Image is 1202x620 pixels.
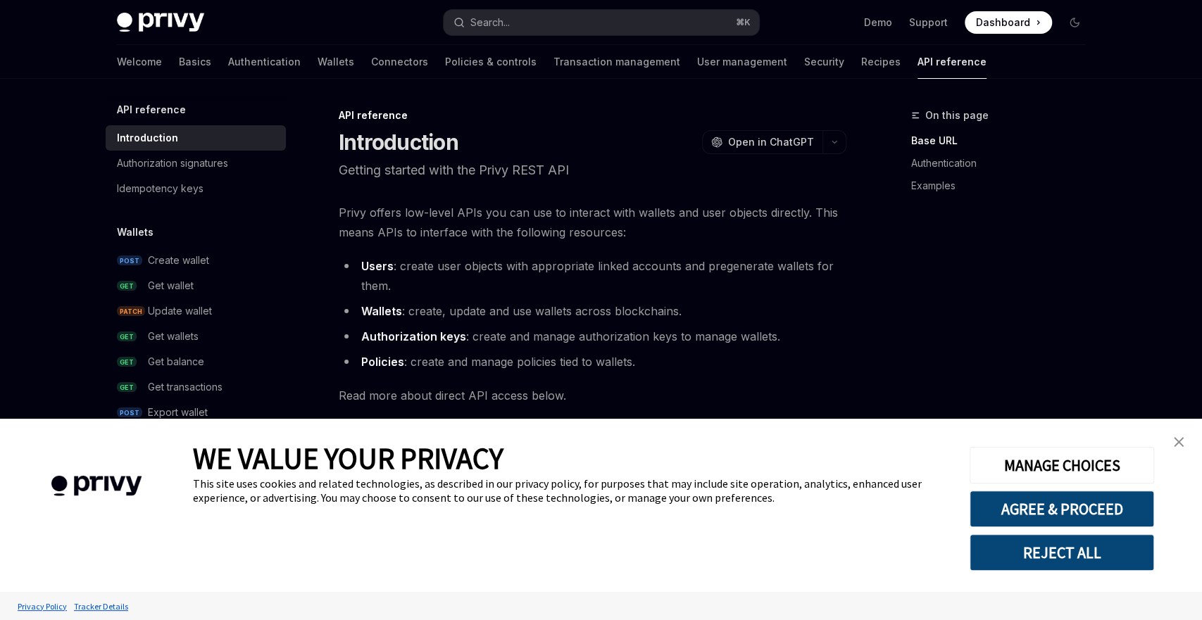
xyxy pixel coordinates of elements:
li: : create and manage authorization keys to manage wallets. [339,327,846,346]
div: Search... [470,14,510,31]
div: This site uses cookies and related technologies, as described in our privacy policy, for purposes... [193,476,949,505]
img: company logo [21,455,172,517]
a: close banner [1165,428,1193,456]
a: POSTExport wallet [106,400,286,425]
strong: Policies [361,355,404,369]
a: Recipes [861,45,901,79]
span: Read more about direct API access below. [339,386,846,405]
button: AGREE & PROCEED [970,491,1154,527]
a: Authorization signatures [106,151,286,176]
a: Demo [864,15,892,30]
span: On this page [925,107,989,124]
div: Update wallet [148,303,212,320]
a: User management [697,45,787,79]
span: POST [117,255,142,266]
a: GETGet wallet [106,273,286,298]
button: Open in ChatGPT [702,130,822,154]
a: POSTCreate wallet [106,248,286,273]
li: : create, update and use wallets across blockchains. [339,301,846,321]
a: Base URL [911,129,1097,152]
a: GETGet transactions [106,374,286,400]
a: Welcome [117,45,162,79]
li: : create user objects with appropriate linked accounts and pregenerate wallets for them. [339,256,846,296]
strong: Wallets [361,304,402,318]
a: Dashboard [965,11,1052,34]
div: API reference [339,108,846,122]
div: Authorization signatures [117,155,228,172]
button: REJECT ALL [970,534,1154,571]
span: Open in ChatGPT [728,135,814,149]
span: WE VALUE YOUR PRIVACY [193,440,503,476]
a: Examples [911,175,1097,197]
div: Get transactions [148,379,223,396]
a: Introduction [106,125,286,151]
a: Idempotency keys [106,176,286,201]
a: GETGet wallets [106,324,286,349]
a: Transaction management [553,45,680,79]
h5: Wallets [117,224,154,241]
a: Privacy Policy [14,594,70,619]
span: ⌘ K [736,17,751,28]
strong: Users [361,259,394,273]
p: Getting started with the Privy REST API [339,160,846,180]
div: Get balance [148,353,204,370]
div: Get wallet [148,277,194,294]
img: dark logo [117,13,204,32]
span: GET [117,281,137,291]
a: API reference [918,45,987,79]
div: Idempotency keys [117,180,204,197]
span: GET [117,357,137,367]
span: POST [117,407,142,418]
a: GETGet balance [106,349,286,374]
a: Authentication [911,152,1097,175]
li: : create and manage policies tied to wallets. [339,352,846,372]
a: Support [909,15,948,30]
a: Policies & controls [445,45,537,79]
a: Security [804,45,844,79]
span: GET [117,382,137,393]
div: Get wallets [148,328,199,345]
span: Dashboard [976,15,1030,30]
span: Privy offers low-level APIs you can use to interact with wallets and user objects directly. This ... [339,203,846,242]
a: Wallets [318,45,354,79]
strong: Authorization keys [361,329,466,343]
button: Search...⌘K [444,10,759,35]
img: close banner [1174,437,1184,447]
div: Create wallet [148,252,209,269]
button: MANAGE CHOICES [970,447,1154,483]
a: Tracker Details [70,594,132,619]
h1: Introduction [339,129,458,155]
span: PATCH [117,306,145,317]
div: Introduction [117,129,178,146]
div: Export wallet [148,404,208,421]
a: Basics [179,45,211,79]
a: Authentication [228,45,301,79]
a: PATCHUpdate wallet [106,298,286,324]
a: Connectors [371,45,428,79]
span: GET [117,331,137,342]
button: Toggle dark mode [1063,11,1086,34]
h5: API reference [117,101,186,118]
